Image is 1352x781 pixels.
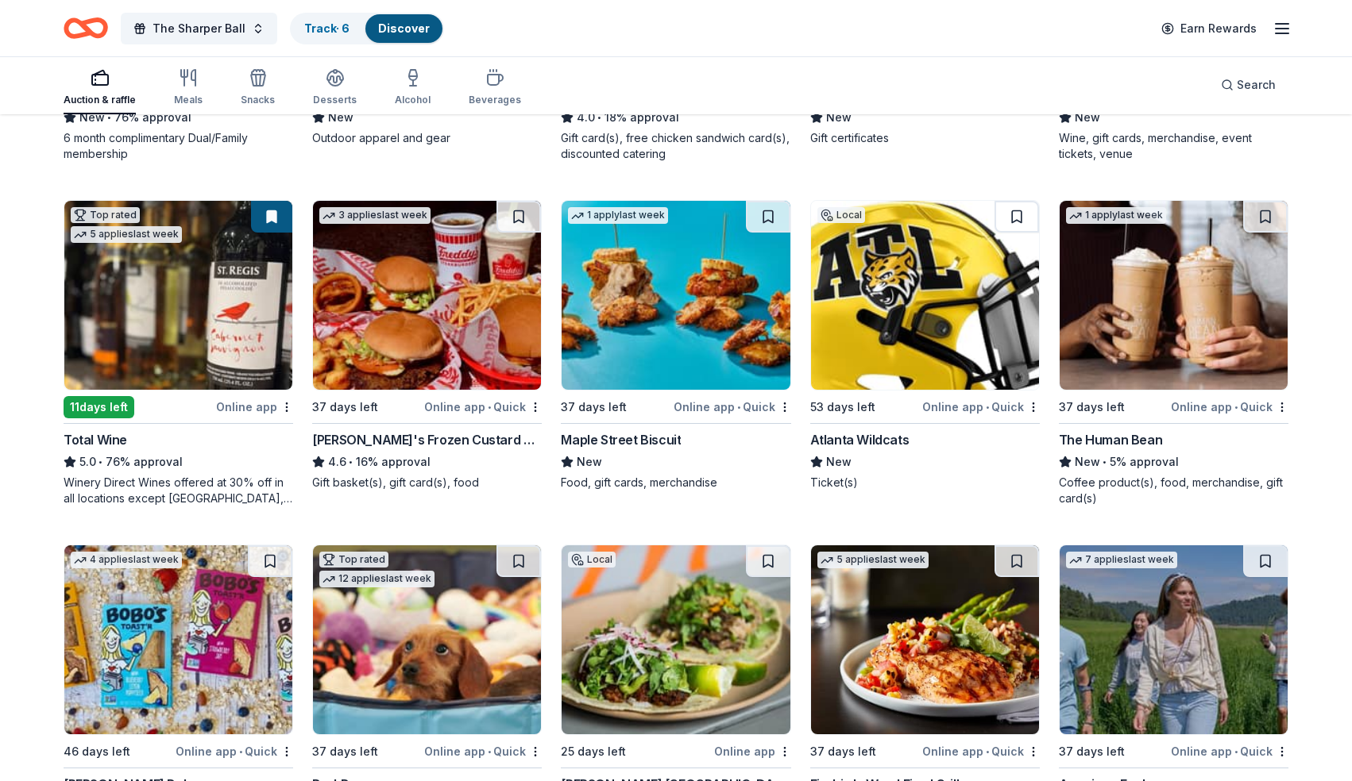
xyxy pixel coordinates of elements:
[64,452,293,471] div: 76% approval
[1060,201,1288,390] img: Image for The Human Bean
[64,62,136,114] button: Auction & raffle
[312,742,378,761] div: 37 days left
[598,111,602,124] span: •
[1208,69,1288,101] button: Search
[64,200,293,506] a: Image for Total WineTop rated5 applieslast week11days leftOnline appTotal Wine5.0•76% approvalWin...
[79,452,96,471] span: 5.0
[568,207,668,224] div: 1 apply last week
[562,545,790,734] img: Image for Minero Atlanta
[811,545,1039,734] img: Image for Firebirds Wood Fired Grill
[64,94,136,106] div: Auction & raffle
[469,62,521,114] button: Beverages
[1103,456,1107,468] span: •
[319,571,435,587] div: 12 applies last week
[79,108,105,127] span: New
[350,456,353,468] span: •
[1234,745,1238,758] span: •
[64,10,108,47] a: Home
[561,398,627,417] div: 37 days left
[811,201,1039,390] img: Image for Atlanta Wildcats
[488,745,491,758] span: •
[1059,200,1288,506] a: Image for The Human Bean1 applylast week37 days leftOnline app•QuickThe Human BeanNew•5% approval...
[1059,475,1288,506] div: Coffee product(s), food, merchandise, gift card(s)
[378,21,430,35] a: Discover
[810,742,876,761] div: 37 days left
[810,398,875,417] div: 53 days left
[319,207,431,224] div: 3 applies last week
[1059,430,1162,449] div: The Human Bean
[99,456,102,468] span: •
[737,401,740,414] span: •
[319,552,388,567] div: Top rated
[1075,108,1100,127] span: New
[71,226,182,243] div: 5 applies last week
[312,398,378,417] div: 37 days left
[1234,401,1238,414] span: •
[817,207,865,223] div: Local
[174,62,203,114] button: Meals
[71,552,182,568] div: 4 applies last week
[922,741,1040,761] div: Online app Quick
[312,200,542,491] a: Image for Freddy's Frozen Custard & Steakburgers3 applieslast week37 days leftOnline app•Quick[PE...
[1171,397,1288,417] div: Online app Quick
[312,475,542,491] div: Gift basket(s), gift card(s), food
[304,21,350,35] a: Track· 6
[922,397,1040,417] div: Online app Quick
[153,19,245,38] span: The Sharper Ball
[174,94,203,106] div: Meals
[241,62,275,114] button: Snacks
[562,201,790,390] img: Image for Maple Street Biscuit
[312,452,542,471] div: 16% approval
[312,430,542,449] div: [PERSON_NAME]'s Frozen Custard & Steakburgers
[313,201,541,390] img: Image for Freddy's Frozen Custard & Steakburgers
[64,201,292,390] img: Image for Total Wine
[1059,742,1125,761] div: 37 days left
[561,430,681,449] div: Maple Street Biscuit
[241,94,275,106] div: Snacks
[714,741,791,761] div: Online app
[328,452,346,471] span: 4.6
[1171,741,1288,761] div: Online app Quick
[107,111,111,124] span: •
[561,742,626,761] div: 25 days left
[64,130,293,162] div: 6 month complimentary Dual/Family membership
[561,475,790,491] div: Food, gift cards, merchandise
[1075,452,1100,471] span: New
[561,108,790,127] div: 18% approval
[290,13,444,44] button: Track· 6Discover
[810,200,1040,491] a: Image for Atlanta WildcatsLocal53 days leftOnline app•QuickAtlanta WildcatsNewTicket(s)
[674,397,791,417] div: Online app Quick
[810,475,1040,491] div: Ticket(s)
[577,452,602,471] span: New
[64,430,127,449] div: Total Wine
[986,401,989,414] span: •
[986,745,989,758] span: •
[239,745,242,758] span: •
[64,742,130,761] div: 46 days left
[469,94,521,106] div: Beverages
[64,475,293,506] div: Winery Direct Wines offered at 30% off in all locations except [GEOGRAPHIC_DATA], [GEOGRAPHIC_DAT...
[216,397,293,417] div: Online app
[328,108,353,127] span: New
[312,130,542,146] div: Outdoor apparel and gear
[568,552,616,567] div: Local
[817,552,929,568] div: 5 applies last week
[64,545,292,734] img: Image for Bobo's Bakery
[395,94,431,106] div: Alcohol
[176,741,293,761] div: Online app Quick
[1059,452,1288,471] div: 5% approval
[64,108,293,127] div: 76% approval
[810,430,910,449] div: Atlanta Wildcats
[577,108,595,127] span: 4.0
[826,108,852,127] span: New
[71,207,140,223] div: Top rated
[313,94,357,106] div: Desserts
[424,741,542,761] div: Online app Quick
[1060,545,1288,734] img: Image for American Eagle
[121,13,277,44] button: The Sharper Ball
[826,452,852,471] span: New
[561,130,790,162] div: Gift card(s), free chicken sandwich card(s), discounted catering
[1059,398,1125,417] div: 37 days left
[313,545,541,734] img: Image for BarkBox
[488,401,491,414] span: •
